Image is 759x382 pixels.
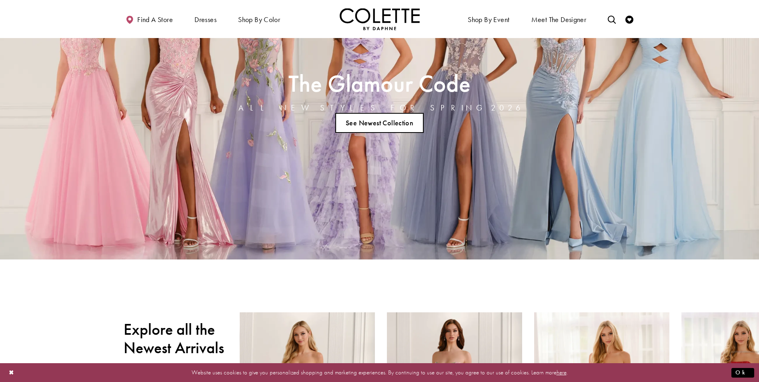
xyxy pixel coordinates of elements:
[531,16,587,24] span: Meet the designer
[5,366,18,380] button: Close Dialog
[124,8,175,30] a: Find a store
[340,8,420,30] a: Visit Home Page
[137,16,173,24] span: Find a store
[236,110,523,136] ul: Slider Links
[335,113,424,133] a: See Newest Collection The Glamour Code ALL NEW STYLES FOR SPRING 2026
[238,72,521,94] h2: The Glamour Code
[529,8,589,30] a: Meet the designer
[606,8,618,30] a: Toggle search
[731,368,754,378] button: Submit Dialog
[468,16,509,24] span: Shop By Event
[58,367,701,378] p: Website uses cookies to give you personalized shopping and marketing experiences. By continuing t...
[557,368,567,376] a: here
[340,8,420,30] img: Colette by Daphne
[124,320,228,357] h2: Explore all the Newest Arrivals
[238,16,280,24] span: Shop by color
[623,8,635,30] a: Check Wishlist
[236,8,282,30] span: Shop by color
[238,103,521,112] h4: ALL NEW STYLES FOR SPRING 2026
[192,8,218,30] span: Dresses
[466,8,511,30] span: Shop By Event
[194,16,216,24] span: Dresses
